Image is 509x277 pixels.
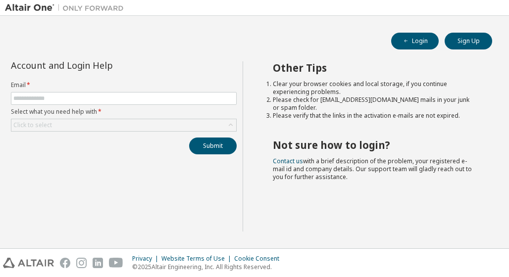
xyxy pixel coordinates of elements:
[3,258,54,268] img: altair_logo.svg
[234,255,285,263] div: Cookie Consent
[273,157,472,181] span: with a brief description of the problem, your registered e-mail id and company details. Our suppo...
[11,108,237,116] label: Select what you need help with
[273,112,474,120] li: Please verify that the links in the activation e-mails are not expired.
[11,61,192,69] div: Account and Login Help
[273,96,474,112] li: Please check for [EMAIL_ADDRESS][DOMAIN_NAME] mails in your junk or spam folder.
[132,255,161,263] div: Privacy
[13,121,52,129] div: Click to select
[161,255,234,263] div: Website Terms of Use
[273,138,474,151] h2: Not sure how to login?
[189,138,237,154] button: Submit
[11,119,236,131] div: Click to select
[93,258,103,268] img: linkedin.svg
[109,258,123,268] img: youtube.svg
[273,157,303,165] a: Contact us
[5,3,129,13] img: Altair One
[445,33,492,49] button: Sign Up
[11,81,237,89] label: Email
[60,258,70,268] img: facebook.svg
[273,80,474,96] li: Clear your browser cookies and local storage, if you continue experiencing problems.
[132,263,285,271] p: © 2025 Altair Engineering, Inc. All Rights Reserved.
[273,61,474,74] h2: Other Tips
[76,258,87,268] img: instagram.svg
[391,33,439,49] button: Login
